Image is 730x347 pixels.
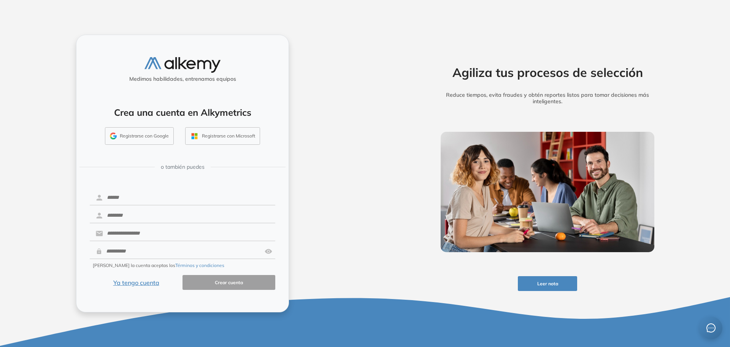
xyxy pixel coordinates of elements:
[429,65,666,80] h2: Agiliza tus procesos de selección
[265,244,272,259] img: asd
[93,262,224,269] span: [PERSON_NAME] la cuenta aceptas los
[429,92,666,105] h5: Reduce tiempos, evita fraudes y obtén reportes listos para tomar decisiones más inteligentes.
[79,76,286,82] h5: Medimos habilidades, entrenamos equipos
[110,133,117,139] img: GMAIL_ICON
[182,275,275,290] button: Crear cuenta
[144,57,221,73] img: logo-alkemy
[185,127,260,145] button: Registrarse con Microsoft
[706,323,716,333] span: message
[175,262,224,269] button: Términos y condiciones
[161,163,205,171] span: o también puedes
[518,276,577,291] button: Leer nota
[90,275,182,290] button: Ya tengo cuenta
[86,107,279,118] h4: Crea una cuenta en Alkymetrics
[441,132,654,252] img: img-more-info
[105,127,174,145] button: Registrarse con Google
[190,132,199,141] img: OUTLOOK_ICON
